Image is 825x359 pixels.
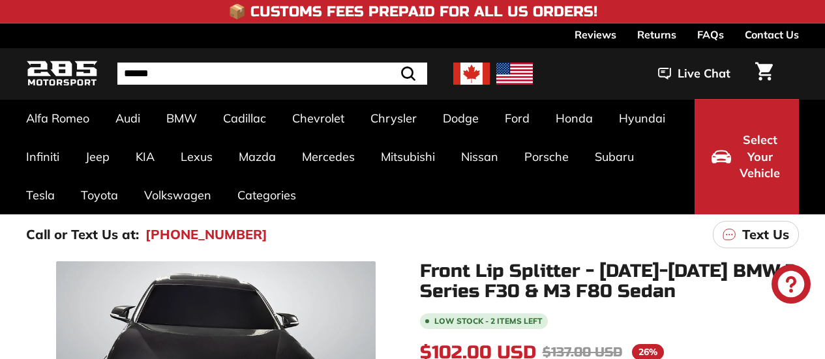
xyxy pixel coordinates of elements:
[228,4,597,20] h4: 📦 Customs Fees Prepaid for All US Orders!
[747,51,781,96] a: Cart
[368,137,448,176] a: Mitsubishi
[678,65,730,82] span: Live Chat
[123,137,168,176] a: KIA
[448,137,511,176] a: Nissan
[279,99,357,137] a: Chevrolet
[492,99,543,137] a: Ford
[641,57,747,90] button: Live Chat
[68,176,131,214] a: Toyota
[575,23,616,46] a: Reviews
[511,137,582,176] a: Porsche
[117,63,427,85] input: Search
[543,99,606,137] a: Honda
[26,225,139,244] p: Call or Text Us at:
[357,99,430,137] a: Chrysler
[582,137,647,176] a: Subaru
[26,59,98,89] img: Logo_285_Motorsport_areodynamics_components
[131,176,224,214] a: Volkswagen
[13,137,72,176] a: Infiniti
[738,132,782,182] span: Select Your Vehicle
[226,137,289,176] a: Mazda
[745,23,799,46] a: Contact Us
[224,176,309,214] a: Categories
[13,99,102,137] a: Alfa Romeo
[210,99,279,137] a: Cadillac
[434,317,543,325] span: Low stock - 2 items left
[420,261,800,302] h1: Front Lip Splitter - [DATE]-[DATE] BMW 3 Series F30 & M3 F80 Sedan
[637,23,676,46] a: Returns
[606,99,678,137] a: Hyundai
[72,137,123,176] a: Jeep
[153,99,210,137] a: BMW
[13,176,68,214] a: Tesla
[145,225,267,244] a: [PHONE_NUMBER]
[695,99,799,214] button: Select Your Vehicle
[102,99,153,137] a: Audi
[768,265,815,307] inbox-online-store-chat: Shopify online store chat
[430,99,492,137] a: Dodge
[697,23,724,46] a: FAQs
[289,137,368,176] a: Mercedes
[713,221,799,248] a: Text Us
[742,225,789,244] p: Text Us
[168,137,226,176] a: Lexus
